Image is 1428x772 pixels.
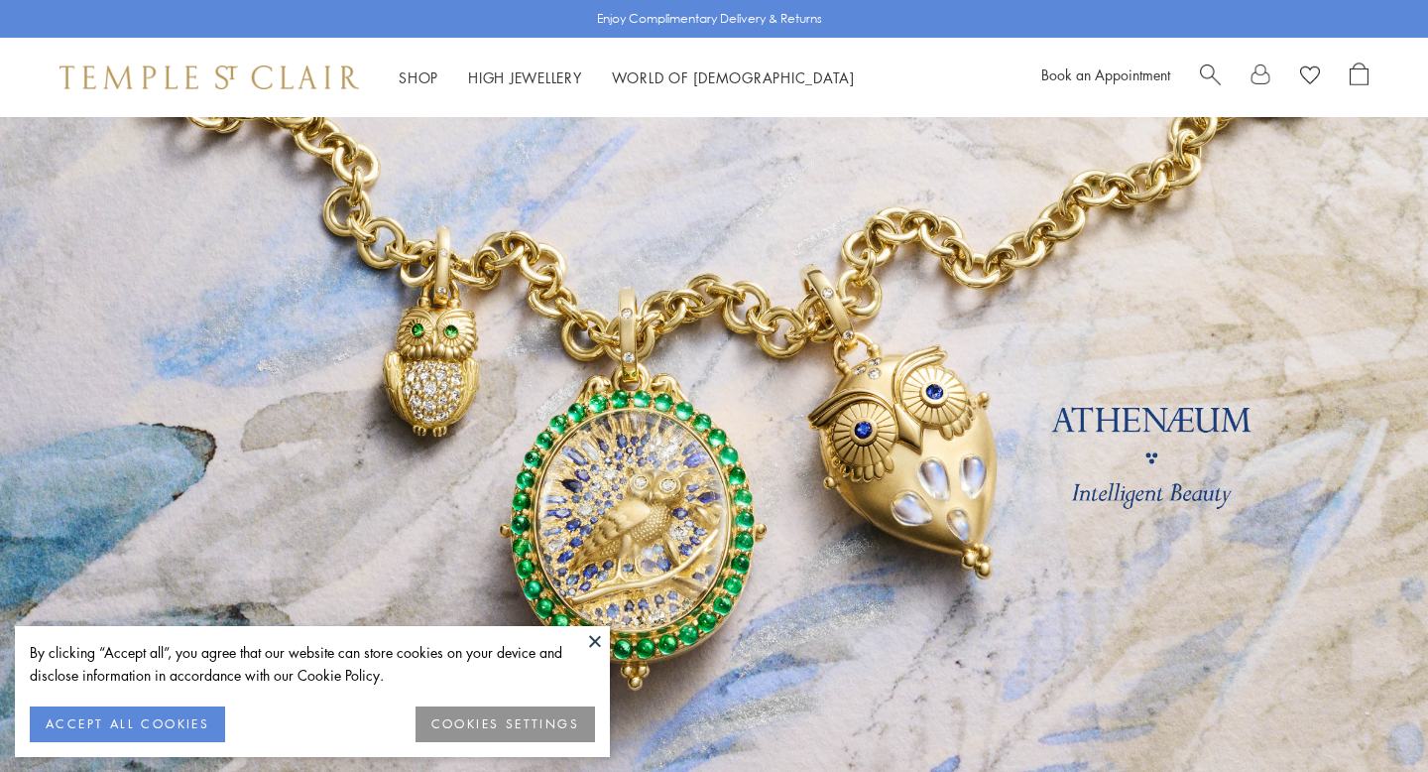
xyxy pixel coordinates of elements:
[1350,63,1368,92] a: Open Shopping Bag
[416,707,595,742] button: COOKIES SETTINGS
[30,707,225,742] button: ACCEPT ALL COOKIES
[59,65,359,89] img: Temple St. Clair
[30,641,595,687] div: By clicking “Accept all”, you agree that our website can store cookies on your device and disclos...
[1300,63,1320,92] a: View Wishlist
[468,67,582,87] a: High JewelleryHigh Jewellery
[1329,679,1408,752] iframe: Gorgias live chat messenger
[1041,64,1170,84] a: Book an Appointment
[399,65,855,90] nav: Main navigation
[597,9,822,29] p: Enjoy Complimentary Delivery & Returns
[612,67,855,87] a: World of [DEMOGRAPHIC_DATA]World of [DEMOGRAPHIC_DATA]
[399,67,438,87] a: ShopShop
[1200,63,1221,92] a: Search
